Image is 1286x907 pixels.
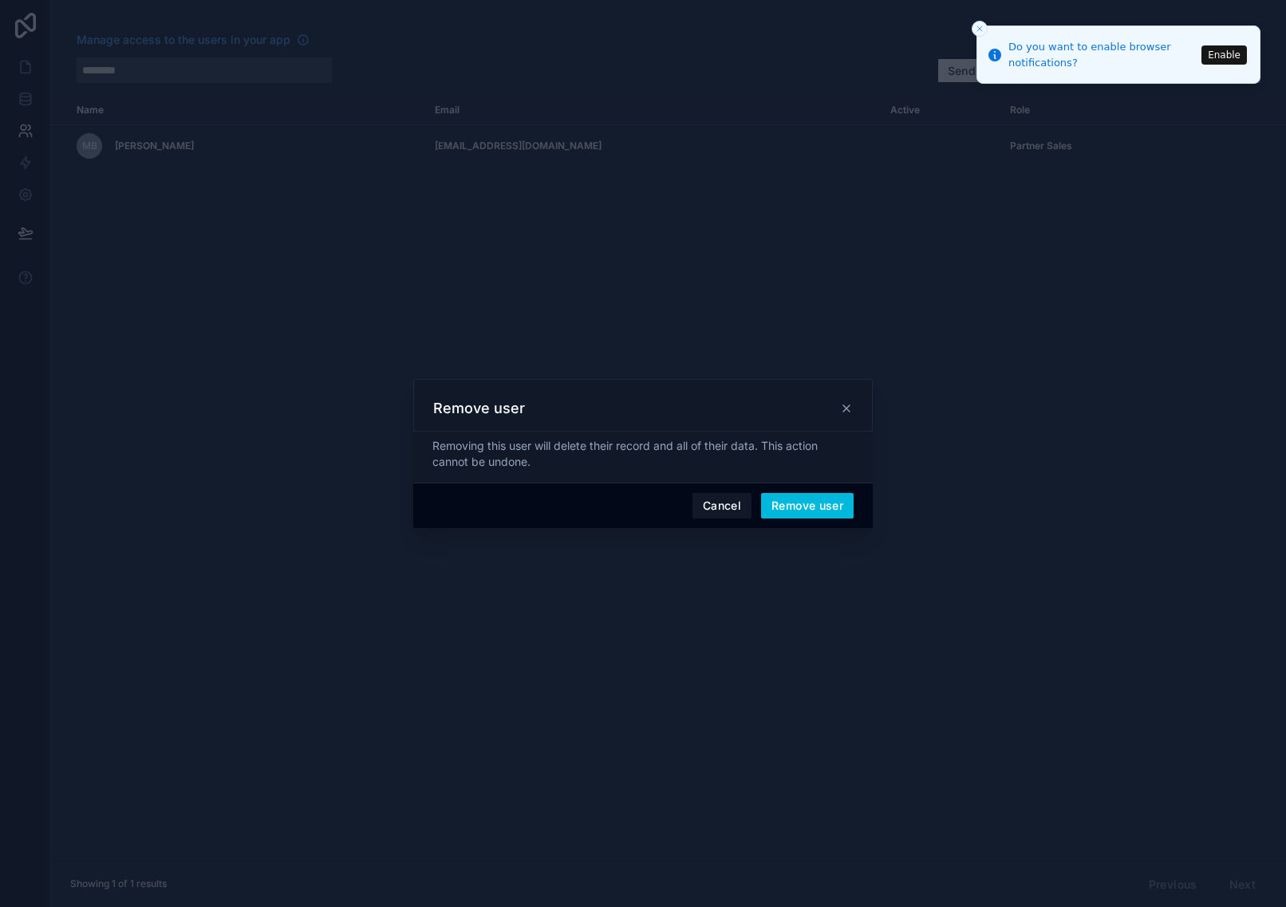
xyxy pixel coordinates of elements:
div: Removing this user will delete their record and all of their data. This action cannot be undone. [432,438,854,470]
button: Remove user [761,493,854,519]
button: Cancel [692,493,751,519]
h3: Remove user [433,399,525,418]
div: Do you want to enable browser notifications? [1008,39,1197,70]
button: Enable [1201,45,1247,65]
button: Close toast [972,21,988,37]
